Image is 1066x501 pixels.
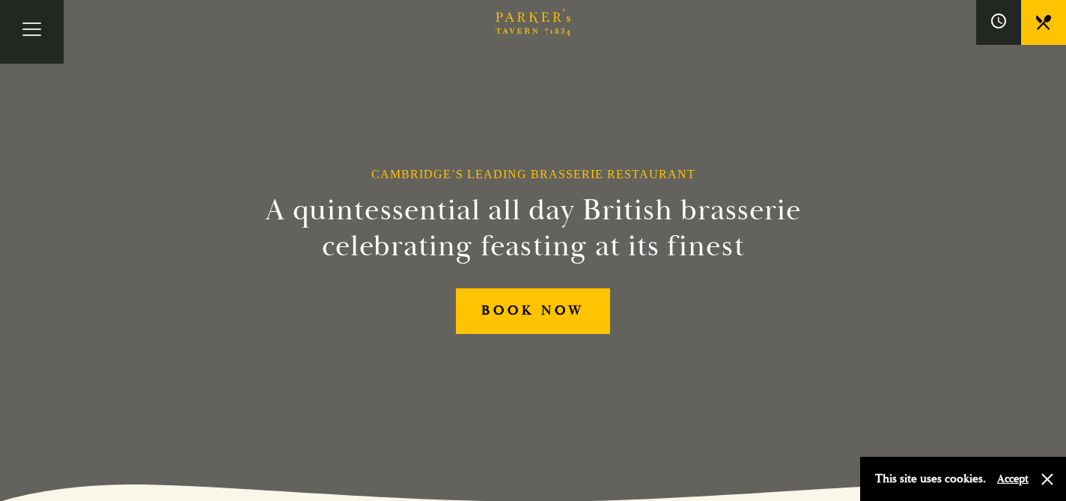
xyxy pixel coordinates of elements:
button: Close and accept [1040,472,1055,487]
a: BOOK NOW [456,288,610,334]
h2: A quintessential all day British brasserie celebrating feasting at its finest [192,192,874,264]
p: This site uses cookies. [875,468,986,490]
button: Accept [997,472,1029,486]
h1: Cambridge’s Leading Brasserie Restaurant [371,167,695,181]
